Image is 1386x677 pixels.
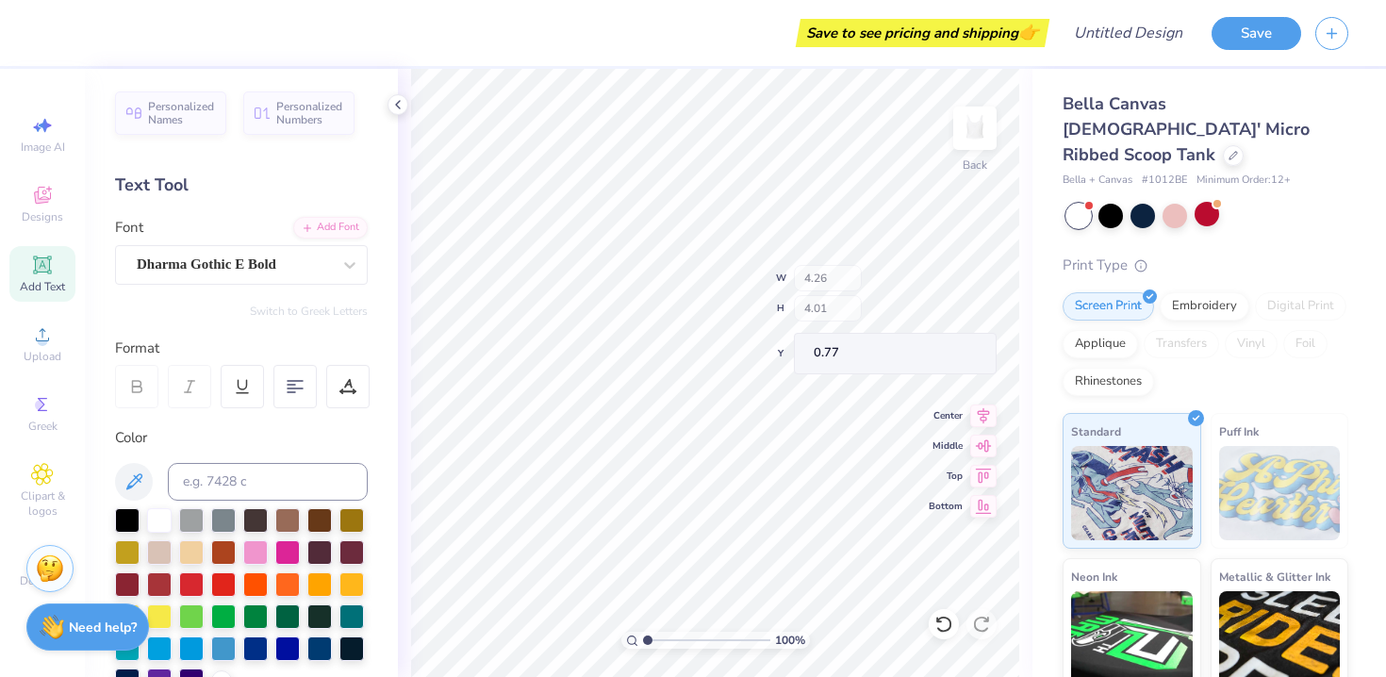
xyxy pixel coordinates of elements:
div: Text Tool [115,173,368,198]
img: Standard [1071,446,1193,540]
div: Back [963,157,987,173]
span: Metallic & Glitter Ink [1219,567,1330,586]
div: Color [115,427,368,449]
img: Puff Ink [1219,446,1341,540]
span: Designs [22,209,63,224]
span: Greek [28,419,58,434]
span: Bottom [929,500,963,513]
span: # 1012BE [1142,173,1187,189]
span: Puff Ink [1219,421,1259,441]
div: Screen Print [1063,292,1154,321]
input: e.g. 7428 c [168,463,368,501]
span: Minimum Order: 12 + [1196,173,1291,189]
div: Foil [1283,330,1328,358]
div: Embroidery [1160,292,1249,321]
div: Add Font [293,217,368,239]
span: Add Text [20,279,65,294]
div: Transfers [1144,330,1219,358]
span: Center [929,409,963,422]
span: Personalized Names [148,100,215,126]
div: Vinyl [1225,330,1278,358]
div: Applique [1063,330,1138,358]
button: Switch to Greek Letters [250,304,368,319]
span: Standard [1071,421,1121,441]
span: Neon Ink [1071,567,1117,586]
div: Format [115,338,370,359]
span: Bella Canvas [DEMOGRAPHIC_DATA]' Micro Ribbed Scoop Tank [1063,92,1310,166]
div: Digital Print [1255,292,1346,321]
input: Untitled Design [1059,14,1197,52]
span: 100 % [775,632,805,649]
div: Print Type [1063,255,1348,276]
span: Image AI [21,140,65,155]
span: Decorate [20,573,65,588]
span: Clipart & logos [9,488,75,519]
label: Font [115,217,143,239]
span: Bella + Canvas [1063,173,1132,189]
span: Personalized Numbers [276,100,343,126]
span: Middle [929,439,963,453]
span: 👉 [1018,21,1039,43]
img: Back [956,109,994,147]
span: Upload [24,349,61,364]
strong: Need help? [69,619,137,636]
button: Save [1212,17,1301,50]
div: Rhinestones [1063,368,1154,396]
span: Top [929,470,963,483]
div: Save to see pricing and shipping [800,19,1045,47]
